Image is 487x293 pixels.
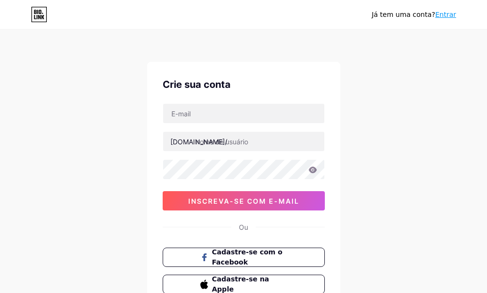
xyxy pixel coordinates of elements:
button: Cadastre-se com o Facebook [163,248,325,267]
font: Crie sua conta [163,79,231,90]
font: Ou [239,223,248,231]
button: inscreva-se com e-mail [163,191,325,210]
input: E-mail [163,104,324,123]
font: inscreva-se com e-mail [188,197,299,205]
a: Entrar [435,11,456,18]
font: [DOMAIN_NAME]/ [170,138,227,146]
font: Cadastre-se com o Facebook [212,248,282,266]
input: nome de usuário [163,132,324,151]
font: Cadastre-se na Apple [212,275,269,293]
font: Já tem uma conta? [372,11,435,18]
